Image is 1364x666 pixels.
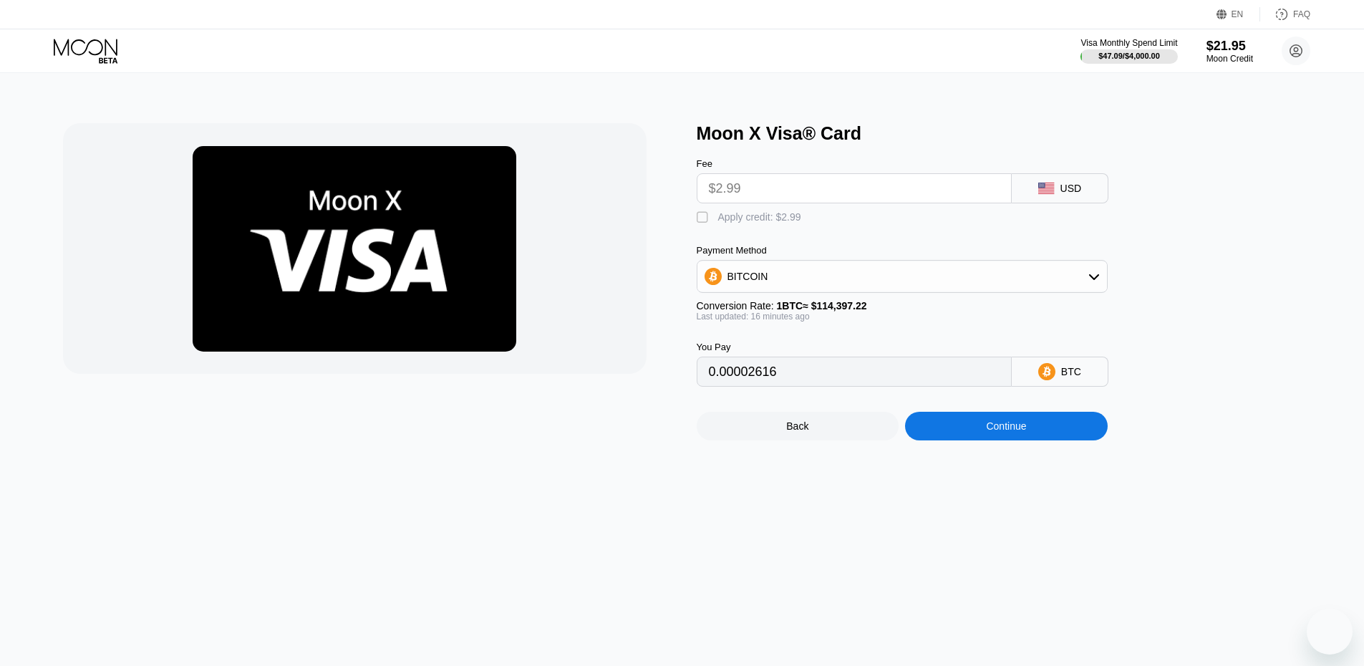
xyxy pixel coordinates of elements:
div: Continue [986,420,1026,432]
div: USD [1060,183,1082,194]
div: FAQ [1260,7,1310,21]
div: Apply credit: $2.99 [718,211,801,223]
div: EN [1232,9,1244,19]
div: EN [1217,7,1260,21]
div: $47.09 / $4,000.00 [1098,52,1160,60]
div:  [697,211,711,225]
div: BTC [1061,366,1081,377]
div: Moon X Visa® Card [697,123,1316,144]
div: Fee [697,158,1012,169]
div: Last updated: 16 minutes ago [697,312,1108,322]
div: Continue [905,412,1108,440]
div: Back [786,420,808,432]
div: Visa Monthly Spend Limit$47.09/$4,000.00 [1080,38,1177,64]
div: BITCOIN [727,271,768,282]
div: FAQ [1293,9,1310,19]
div: Conversion Rate: [697,300,1108,312]
div: Moon Credit [1206,54,1253,64]
div: $21.95Moon Credit [1206,39,1253,64]
div: Visa Monthly Spend Limit [1080,38,1177,48]
div: You Pay [697,342,1012,352]
input: $0.00 [709,174,1000,203]
span: 1 BTC ≈ $114,397.22 [777,300,867,312]
iframe: Button to launch messaging window [1307,609,1353,655]
div: Payment Method [697,245,1108,256]
div: Back [697,412,899,440]
div: BITCOIN [697,262,1107,291]
div: $21.95 [1206,39,1253,54]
